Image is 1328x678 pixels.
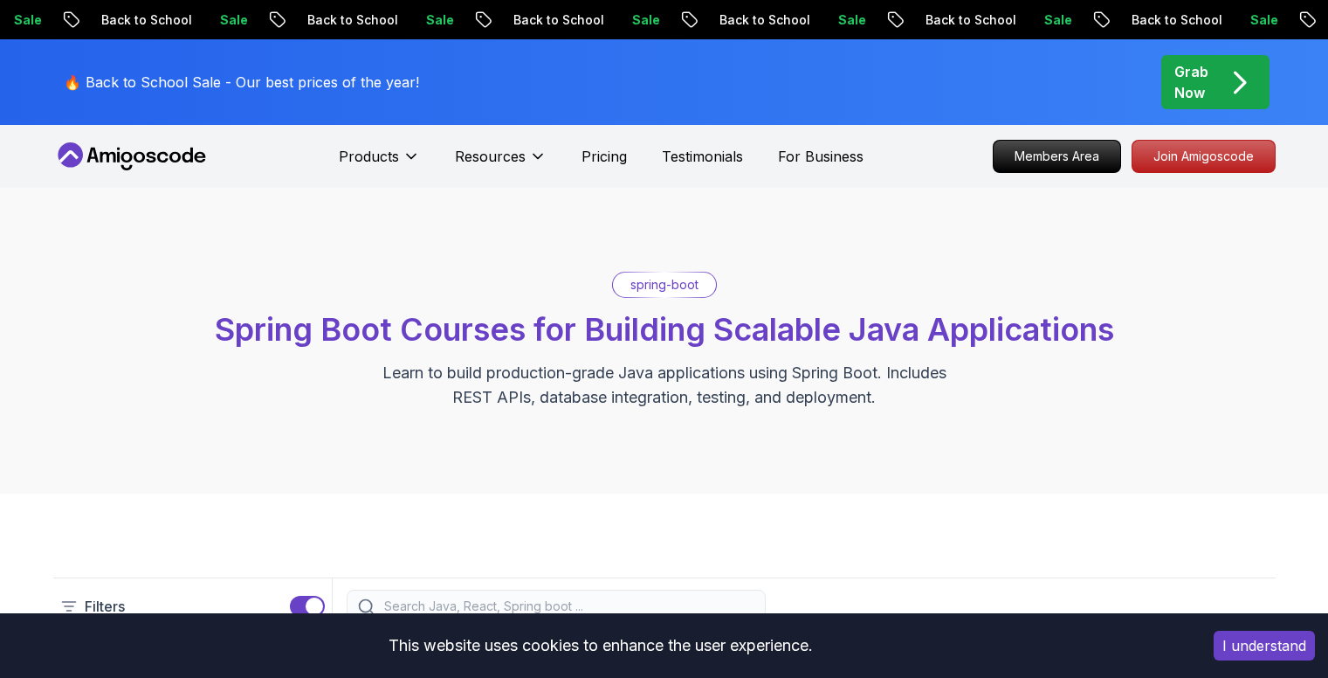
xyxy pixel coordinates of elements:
input: Search Java, React, Spring boot ... [381,598,754,615]
p: Back to School [465,11,584,29]
a: Members Area [993,140,1121,173]
button: Resources [455,146,547,181]
p: Grab Now [1174,61,1208,103]
button: Products [339,146,420,181]
p: Back to School [1084,11,1202,29]
p: Sale [378,11,434,29]
p: Sale [172,11,228,29]
p: Learn to build production-grade Java applications using Spring Boot. Includes REST APIs, database... [371,361,958,410]
span: Spring Boot Courses for Building Scalable Java Applications [215,310,1114,349]
p: Sale [790,11,846,29]
div: This website uses cookies to enhance the user experience. [13,626,1187,665]
p: Back to School [53,11,172,29]
p: Sale [1202,11,1258,29]
a: Testimonials [662,146,743,167]
p: 🔥 Back to School Sale - Our best prices of the year! [64,72,419,93]
p: Back to School [877,11,996,29]
a: For Business [778,146,864,167]
a: Join Amigoscode [1132,140,1276,173]
p: Products [339,146,399,167]
p: spring-boot [630,276,698,294]
p: Filters [85,596,125,617]
a: Pricing [581,146,627,167]
p: Members Area [994,141,1120,172]
p: Resources [455,146,526,167]
p: Join Amigoscode [1132,141,1275,172]
p: Sale [996,11,1052,29]
p: Sale [584,11,640,29]
p: Back to School [671,11,790,29]
p: Back to School [259,11,378,29]
button: Accept cookies [1214,631,1315,661]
